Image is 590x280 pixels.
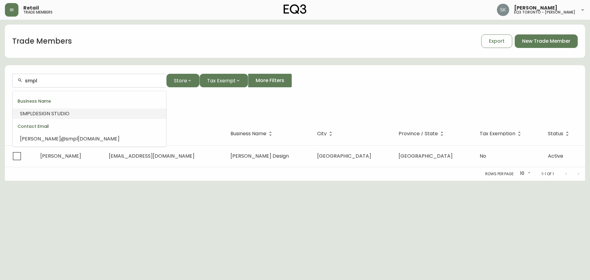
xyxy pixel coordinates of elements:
span: Tax Exemption [480,131,523,136]
span: City [317,132,327,136]
span: [PERSON_NAME] [40,152,81,160]
span: Province / State [399,131,446,136]
button: Store [166,74,199,87]
input: Search [25,78,161,84]
span: Business Name [230,131,274,136]
span: DESIGN STUDIO [32,110,69,117]
p: 1-1 of 1 [541,171,554,177]
button: Tax Exempt [199,74,248,87]
h5: eq3 toronto - [PERSON_NAME] [514,10,575,14]
div: Business Name [13,94,166,108]
p: Rows per page: [485,171,514,177]
button: New Trade Member [515,34,578,48]
button: More Filters [248,74,292,87]
div: Contact Email [13,119,166,134]
span: Tax Exempt [207,77,236,85]
span: Active [548,152,563,160]
span: [GEOGRAPHIC_DATA] [399,152,453,160]
img: logo [284,4,306,14]
div: 10 [517,169,532,179]
span: Province / State [399,132,438,136]
span: More Filters [256,77,284,84]
span: smpl [66,135,78,142]
span: [PERSON_NAME] [514,6,557,10]
img: 2f4b246f1aa1d14c63ff9b0999072a8a [497,4,509,16]
span: [GEOGRAPHIC_DATA] [317,152,371,160]
span: Status [548,131,571,136]
span: [PERSON_NAME]@ [20,135,66,142]
span: City [317,131,335,136]
span: Export [489,38,505,45]
span: Business Name [230,132,266,136]
span: SMPL [20,110,32,117]
button: Export [481,34,512,48]
span: [DOMAIN_NAME] [78,135,120,142]
span: [EMAIL_ADDRESS][DOMAIN_NAME] [109,152,195,160]
span: [PERSON_NAME] Design [230,152,289,160]
h1: Trade Members [12,36,72,46]
span: Tax Exemption [480,132,515,136]
span: Store [174,77,187,85]
h5: trade members [23,10,53,14]
span: Status [548,132,563,136]
span: Retail [23,6,39,10]
span: No [480,152,486,160]
span: New Trade Member [522,38,570,45]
